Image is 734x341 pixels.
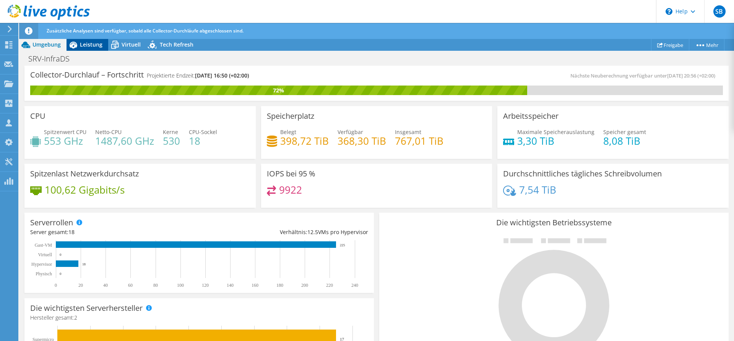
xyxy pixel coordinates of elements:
[667,72,715,79] span: [DATE] 20:56 (+02:00)
[95,137,154,145] h4: 1487,60 GHz
[36,271,52,276] text: Physisch
[713,5,726,18] span: SB
[103,283,108,288] text: 40
[252,283,258,288] text: 160
[385,218,723,227] h3: Die wichtigsten Betriebssysteme
[30,86,527,95] div: 72%
[68,228,75,236] span: 18
[517,128,594,136] span: Maximale Speicherauslastung
[163,128,178,136] span: Kerne
[340,243,345,247] text: 225
[517,137,594,145] h4: 3,30 TiB
[78,283,83,288] text: 20
[267,112,314,120] h3: Speicherplatz
[44,137,86,145] h4: 553 GHz
[30,304,143,312] h3: Die wichtigsten Serverhersteller
[189,128,217,136] span: CPU-Sockel
[30,170,139,178] h3: Spitzenlast Netzwerkdurchsatz
[338,128,363,136] span: Verfügbar
[301,283,308,288] text: 200
[189,137,217,145] h4: 18
[195,72,249,79] span: [DATE] 16:50 (+02:00)
[60,253,62,257] text: 0
[153,283,158,288] text: 80
[160,41,193,48] span: Tech Refresh
[199,228,368,236] div: Verhältnis: VMs pro Hypervisor
[25,55,81,63] h1: SRV-InfraDS
[503,112,559,120] h3: Arbeitsspeicher
[503,170,662,178] h3: Durchschnittliches tägliches Schreibvolumen
[44,128,86,136] span: Spitzenwert CPU
[35,242,52,248] text: Gast-VM
[60,272,62,276] text: 0
[74,314,77,321] span: 2
[689,39,724,51] a: Mehr
[95,128,122,136] span: Netto-CPU
[267,170,315,178] h3: IOPS bei 95 %
[280,128,296,136] span: Belegt
[55,283,57,288] text: 0
[45,186,125,194] h4: 100,62 Gigabits/s
[395,128,421,136] span: Insgesamt
[603,128,646,136] span: Speicher gesamt
[338,137,386,145] h4: 368,30 TiB
[30,228,199,236] div: Server gesamt:
[82,262,86,266] text: 18
[31,262,52,267] text: Hypervisor
[122,41,141,48] span: Virtuell
[30,218,73,227] h3: Serverrollen
[603,137,646,145] h4: 8,08 TiB
[80,41,102,48] span: Leistung
[276,283,283,288] text: 180
[651,39,689,51] a: Freigabe
[128,283,133,288] text: 60
[38,252,52,257] text: Virtuell
[227,283,234,288] text: 140
[47,27,244,34] span: Zusätzliche Analysen sind verfügbar, sobald alle Collector-Durchläufe abgeschlossen sind.
[279,186,302,194] h4: 9922
[147,71,249,80] h4: Projektierte Endzeit:
[30,112,45,120] h3: CPU
[326,283,333,288] text: 220
[666,8,672,15] svg: \n
[519,186,556,194] h4: 7,54 TiB
[30,314,368,322] h4: Hersteller gesamt:
[163,137,180,145] h4: 530
[307,228,318,236] span: 12.5
[202,283,209,288] text: 120
[570,72,719,79] span: Nächste Neuberechnung verfügbar unter
[351,283,358,288] text: 240
[32,41,61,48] span: Umgebung
[280,137,329,145] h4: 398,72 TiB
[395,137,443,145] h4: 767,01 TiB
[177,283,184,288] text: 100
